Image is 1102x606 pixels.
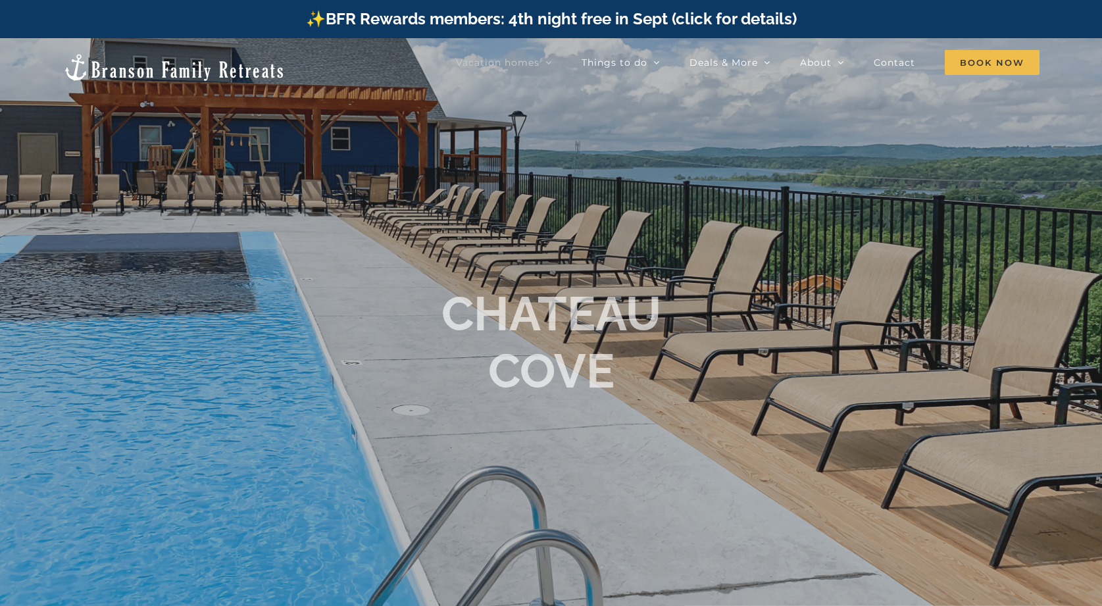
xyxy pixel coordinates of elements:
nav: Main Menu [456,49,1039,76]
span: About [800,58,832,67]
a: About [800,49,844,76]
span: Book Now [945,50,1039,75]
span: Things to do [582,58,647,67]
span: Vacation homes [456,58,539,67]
span: Contact [874,58,915,67]
a: ✨BFR Rewards members: 4th night free in Sept (click for details) [306,9,797,28]
span: Deals & More [689,58,758,67]
a: Vacation homes [456,49,552,76]
a: Contact [874,49,915,76]
img: Branson Family Retreats Logo [63,53,286,82]
a: Things to do [582,49,660,76]
a: Book Now [945,49,1039,76]
h1: CHATEAU COVE [441,286,661,399]
a: Deals & More [689,49,770,76]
